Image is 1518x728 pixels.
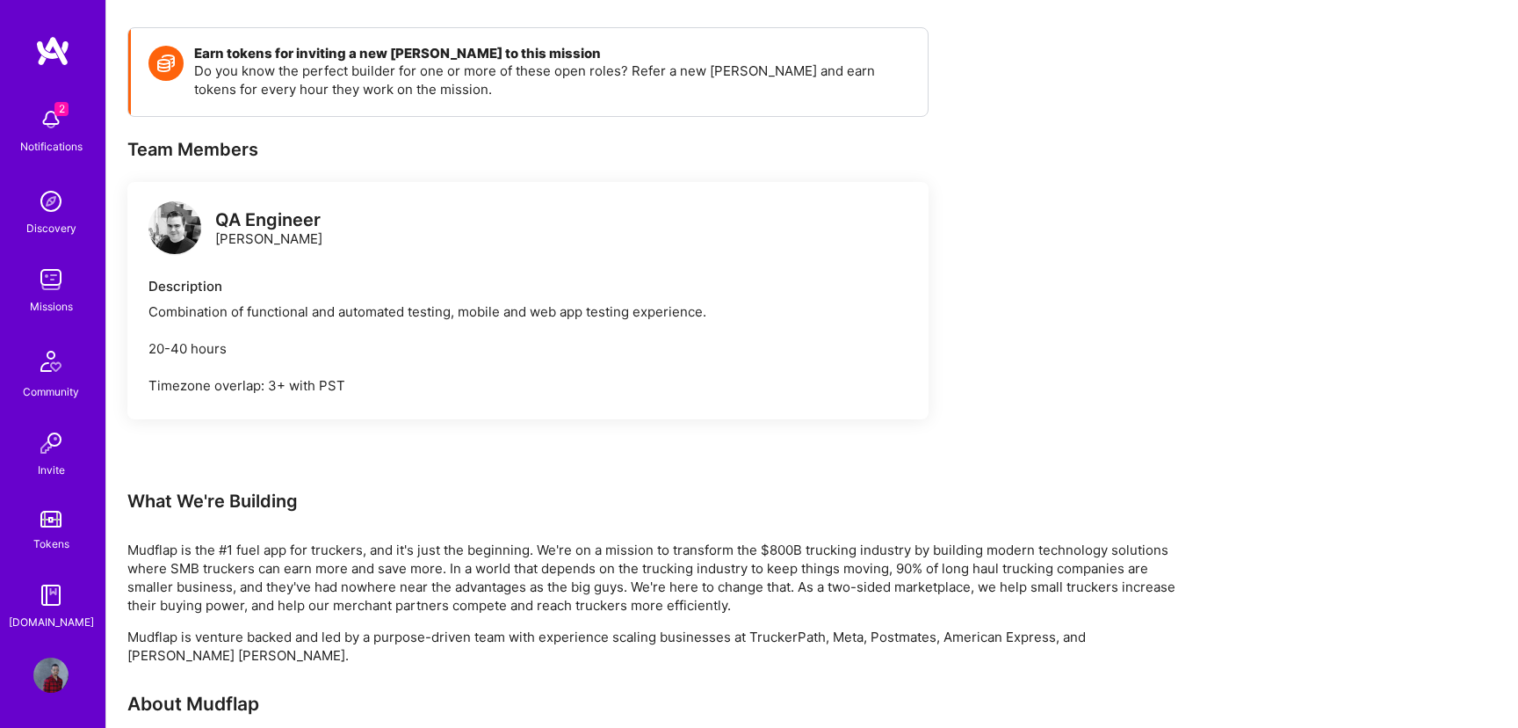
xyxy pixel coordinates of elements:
[148,201,201,254] img: logo
[40,511,61,528] img: tokens
[148,277,907,295] div: Description
[215,211,322,229] div: QA Engineer
[33,262,69,297] img: teamwork
[148,302,907,395] div: Combination of functional and automated testing, mobile and web app testing experience. 20-40 hou...
[30,297,73,316] div: Missions
[33,102,69,137] img: bell
[148,46,184,81] img: Token icon
[127,541,1182,615] p: Mudflap is the #1 fuel app for truckers, and it's just the beginning. We're on a mission to trans...
[194,46,910,62] h4: Earn tokens for inviting a new [PERSON_NAME] to this mission
[33,535,69,553] div: Tokens
[9,613,94,631] div: [DOMAIN_NAME]
[127,628,1182,665] p: Mudflap is venture backed and led by a purpose-driven team with experience scaling businesses at ...
[215,211,322,248] div: [PERSON_NAME]
[20,137,83,156] div: Notifications
[33,426,69,461] img: Invite
[33,578,69,613] img: guide book
[29,658,73,693] a: User Avatar
[33,184,69,219] img: discovery
[194,62,910,98] p: Do you know the perfect builder for one or more of these open roles? Refer a new [PERSON_NAME] an...
[148,201,201,258] a: logo
[38,461,65,479] div: Invite
[30,340,72,382] img: Community
[35,35,70,67] img: logo
[54,102,69,116] span: 2
[23,382,79,401] div: Community
[127,490,1182,513] div: What We're Building
[127,693,259,715] strong: About Mudflap
[127,138,929,161] div: Team Members
[33,658,69,693] img: User Avatar
[26,219,76,237] div: Discovery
